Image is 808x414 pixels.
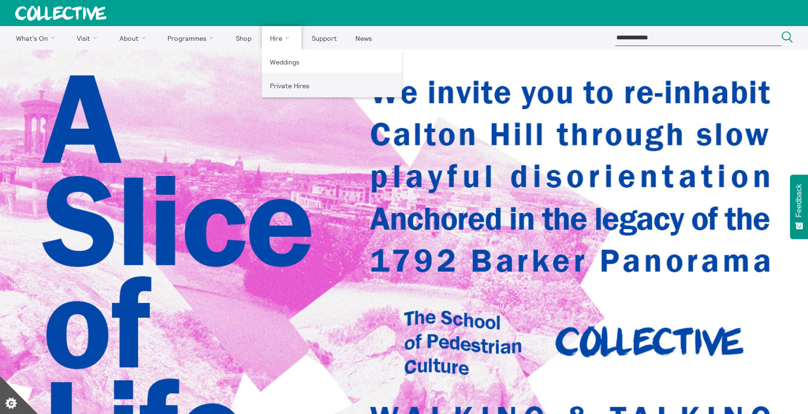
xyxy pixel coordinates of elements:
[262,26,302,50] a: Hire
[795,184,803,217] span: Feedback
[227,26,260,50] a: Shop
[111,26,158,50] a: About
[347,26,380,50] a: News
[69,26,110,50] a: Visit
[303,26,345,50] a: Support
[262,74,402,97] a: Private Hires
[159,26,226,50] a: Programmes
[8,26,67,50] a: What's On
[790,175,808,239] button: Feedback - Show survey
[262,50,402,74] a: Weddings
